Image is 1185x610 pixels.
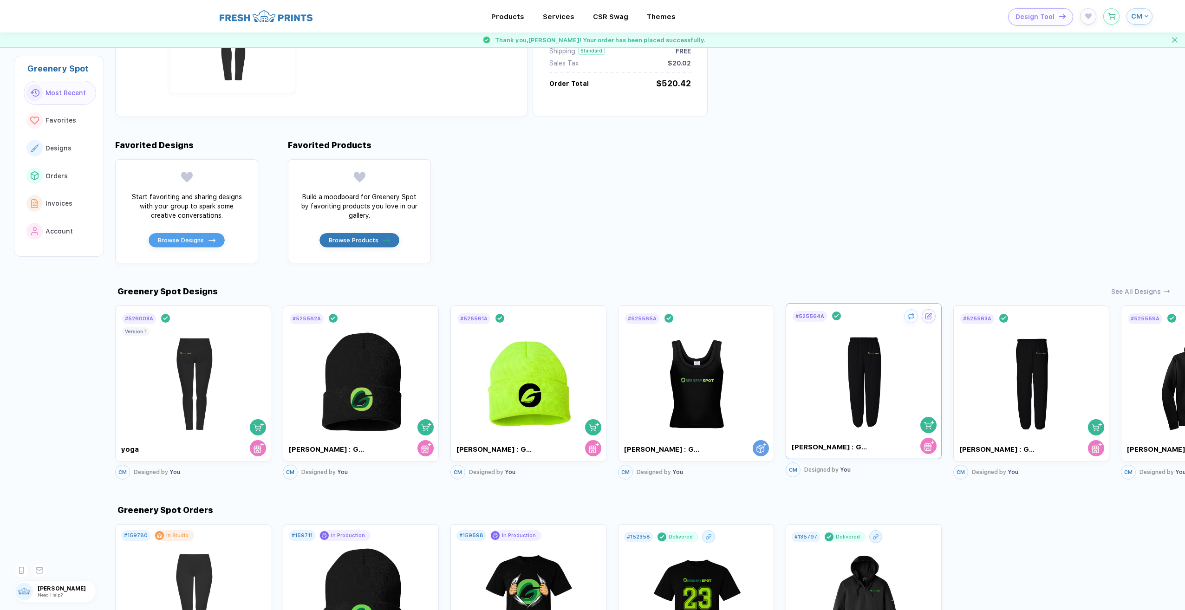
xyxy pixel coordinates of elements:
[676,47,691,55] div: FREE
[637,469,683,475] div: You
[1131,12,1142,20] span: CM
[549,47,575,55] div: Shipping
[24,109,96,133] button: link to iconFavorites
[383,239,390,242] img: icon
[417,419,434,435] button: shopping cart
[166,532,189,539] div: In Studio
[421,422,431,432] img: shopping cart
[24,191,96,215] button: link to iconInvoices
[585,419,601,435] button: shopping cart
[502,532,536,539] div: In Production
[491,13,524,21] div: ProductsToggle dropdown menu chapters
[46,117,76,124] span: Favorites
[812,323,916,432] img: 3fb19518-0042-40fc-ac4e-55eb5c977fc6_nt_front_1759034290061.jpg
[920,417,937,433] button: shopping cart
[46,144,72,152] span: Designs
[460,316,488,322] div: # 525561A
[624,445,702,454] div: [PERSON_NAME] : Greenery Spot
[38,585,96,592] span: [PERSON_NAME]
[549,80,589,87] div: Order Total
[121,445,199,454] div: yoga
[115,303,271,482] div: #526008Ashopping cartstore cart yogaVersion 1CMDesigned by You
[1126,8,1152,25] button: CM
[585,440,601,456] button: store cart
[627,533,650,539] div: # 152358
[804,467,851,473] div: You
[450,465,465,480] button: CM
[972,469,1018,475] div: You
[628,316,657,322] div: # 525565A
[953,465,968,480] button: CM
[329,236,378,244] span: Browse Products
[454,469,462,475] span: CM
[115,465,130,480] button: CM
[656,78,691,88] div: $520.42
[618,465,633,480] button: CM
[479,32,494,47] img: success gif
[115,286,218,296] div: Greenery Spot Designs
[46,172,68,180] span: Orders
[319,233,400,248] button: Browse Productsicon
[669,533,693,539] div: Delivered
[254,422,264,432] img: shopping cart
[220,9,313,23] img: logo
[953,303,1109,482] div: #525563Ashopping cartstore cart [PERSON_NAME] : Greenery SpotCMDesigned by You
[24,219,96,243] button: link to iconAccount
[283,303,439,482] div: #525562Ashopping cartstore cart [PERSON_NAME] : Greenery SpotCMDesigned by You
[1111,288,1161,295] div: See All Designs
[957,469,965,475] span: CM
[756,443,767,453] img: Order with a Sales Rep
[1131,316,1159,322] div: # 525559A
[292,532,313,539] div: # 159711
[1016,13,1055,21] span: Design Tool
[1092,422,1102,432] img: shopping cart
[589,443,599,453] img: store cart
[786,303,942,482] div: #525564Ashopping cartstore cart [PERSON_NAME] : Greenery SpotCMDesigned by You
[46,227,73,235] span: Account
[254,443,264,453] img: store cart
[301,192,417,220] div: Build a moodboard for Greenery Spot by favoriting products you love in our gallery.
[46,200,72,207] span: Invoices
[158,236,204,244] span: Browse Designs
[31,144,39,151] img: link to icon
[753,440,769,456] button: Order with a Sales Rep
[1059,14,1066,19] img: icon
[134,469,168,475] span: Designed by
[459,532,483,539] div: # 159598
[924,441,934,451] img: store cart
[124,532,148,539] div: # 159780
[31,199,39,208] img: link to icon
[250,419,266,435] button: shopping cart
[543,13,574,21] div: ServicesToggle dropdown menu
[469,469,515,475] div: You
[593,13,628,21] div: CSR SwagToggle dropdown menu
[963,316,991,322] div: # 525563A
[789,467,797,473] span: CM
[31,227,39,235] img: link to icon
[1139,469,1174,475] span: Designed by
[1088,419,1104,435] button: shopping cart
[38,592,63,597] span: Need Help?
[794,533,817,539] div: # 135797
[476,325,581,434] img: 1759037388715tkuvw_nt_front.png
[795,313,824,319] div: # 525564A
[644,325,749,434] img: 84d93861-757c-42ea-8bdc-154511e6b561_nt_front_1759035247024.jpg
[804,467,839,473] span: Designed by
[450,303,606,482] div: #525561Ashopping cartstore cart [PERSON_NAME] : Greenery SpotCMDesigned by You
[289,445,366,454] div: [PERSON_NAME] : Greenery Spot
[668,59,691,67] div: $20.02
[920,438,937,454] button: store cart
[972,469,1006,475] span: Designed by
[24,164,96,188] button: link to iconOrders
[1121,465,1136,480] button: CM
[836,533,860,539] div: Delivered
[301,469,336,475] span: Designed by
[301,469,348,475] div: You
[283,465,298,480] button: CM
[331,532,365,539] div: In Production
[421,443,431,453] img: store cart
[118,469,127,475] span: CM
[456,445,534,454] div: [PERSON_NAME] : Greenery Spot
[27,64,96,73] div: Greenery Spot
[621,469,630,475] span: CM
